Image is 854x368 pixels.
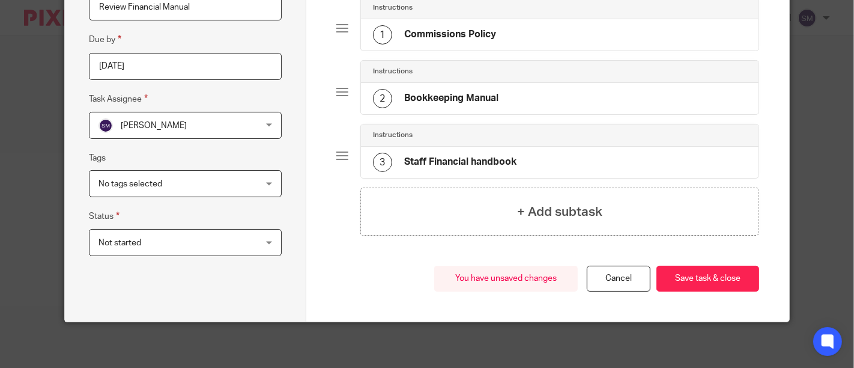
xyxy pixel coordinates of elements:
[404,156,516,168] h4: Staff Financial handbook
[89,53,282,80] input: Use the arrow keys to pick a date
[121,121,187,130] span: [PERSON_NAME]
[98,239,141,247] span: Not started
[89,152,106,164] label: Tags
[373,130,413,140] h4: Instructions
[404,28,496,41] h4: Commissions Policy
[373,67,413,76] h4: Instructions
[373,153,392,172] div: 3
[656,266,759,292] button: Save task & close
[373,3,413,13] h4: Instructions
[89,32,121,46] label: Due by
[98,118,113,133] img: svg%3E
[587,266,650,292] a: Cancel
[404,92,498,105] h4: Bookkeeping Manual
[98,180,162,188] span: No tags selected
[373,89,392,108] div: 2
[434,266,578,292] div: You have unsaved changes
[89,92,148,106] label: Task Assignee
[517,203,602,221] h4: + Add subtask
[373,25,392,44] div: 1
[89,209,120,223] label: Status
